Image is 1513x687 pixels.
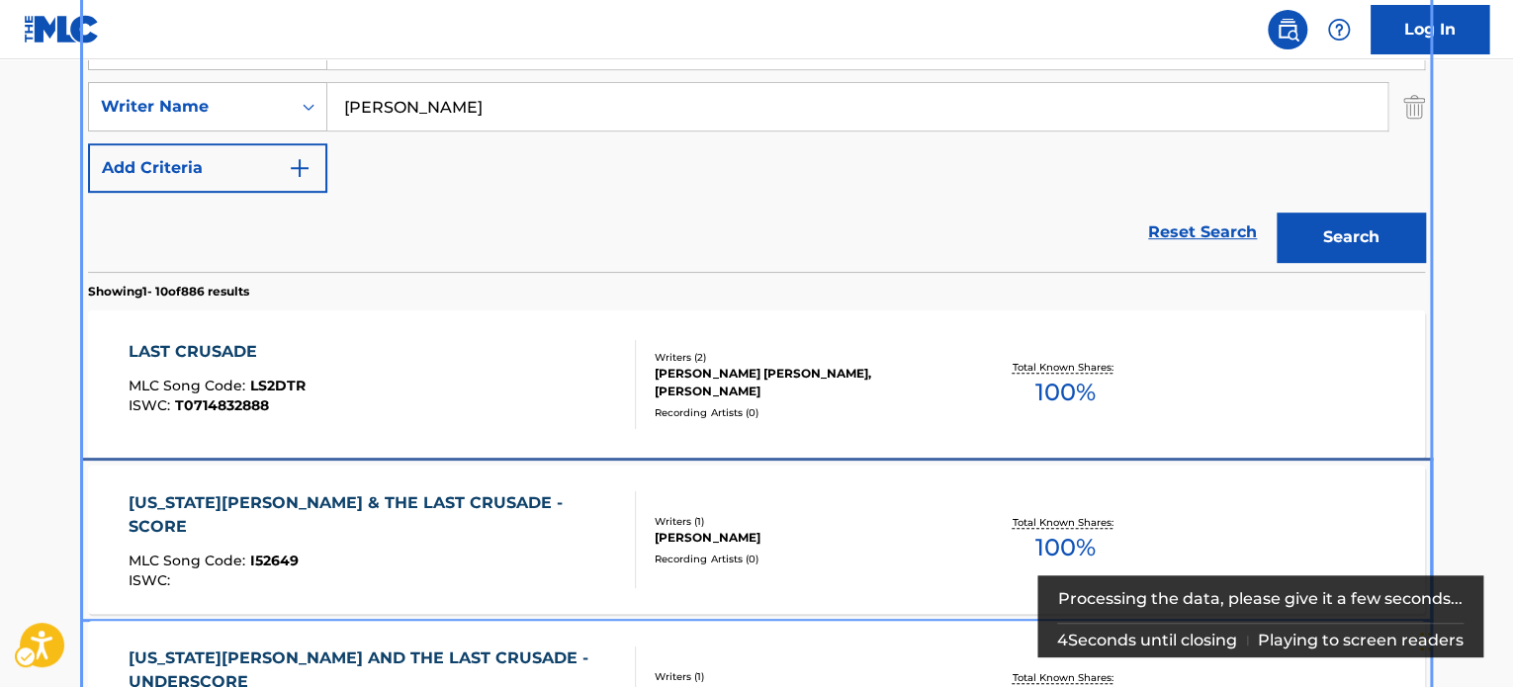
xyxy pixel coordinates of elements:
[1327,18,1351,42] img: help
[1403,82,1425,131] img: Delete Criterion
[129,396,175,414] span: ISWC :
[129,571,175,589] span: ISWC :
[129,340,306,364] div: LAST CRUSADE
[1012,515,1117,530] p: Total Known Shares:
[655,552,953,566] div: Recording Artists ( 0 )
[24,15,100,43] img: MLC Logo
[129,377,250,394] span: MLC Song Code :
[88,143,327,193] button: Add Criteria
[655,365,953,400] div: [PERSON_NAME] [PERSON_NAME], [PERSON_NAME]
[250,377,306,394] span: LS2DTR
[327,83,1387,130] input: Search...
[655,669,953,684] div: Writers ( 1 )
[1138,211,1267,254] a: Reset Search
[1057,631,1068,649] span: 4
[1012,670,1117,685] p: Total Known Shares:
[1371,5,1489,54] a: Log In
[101,95,279,119] div: Writer Name
[1277,213,1425,262] button: Search
[88,466,1425,614] a: [US_STATE][PERSON_NAME] & THE LAST CRUSADE - SCOREMLC Song Code:I52649ISWC:Writers (1)[PERSON_NAM...
[655,405,953,420] div: Recording Artists ( 0 )
[88,21,1425,272] form: Search Form
[175,396,269,414] span: T0714832888
[1034,530,1095,565] span: 100 %
[655,514,953,529] div: Writers ( 1 )
[655,529,953,547] div: [PERSON_NAME]
[88,310,1425,459] a: LAST CRUSADEMLC Song Code:LS2DTRISWC:T0714832888Writers (2)[PERSON_NAME] [PERSON_NAME], [PERSON_N...
[1276,18,1299,42] img: search
[288,156,311,180] img: 9d2ae6d4665cec9f34b9.svg
[88,283,249,301] p: Showing 1 - 10 of 886 results
[1012,360,1117,375] p: Total Known Shares:
[655,350,953,365] div: Writers ( 2 )
[1034,375,1095,410] span: 100 %
[1057,575,1465,623] div: Processing the data, please give it a few seconds...
[129,552,250,569] span: MLC Song Code :
[250,552,299,569] span: I52649
[129,491,620,539] div: [US_STATE][PERSON_NAME] & THE LAST CRUSADE - SCORE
